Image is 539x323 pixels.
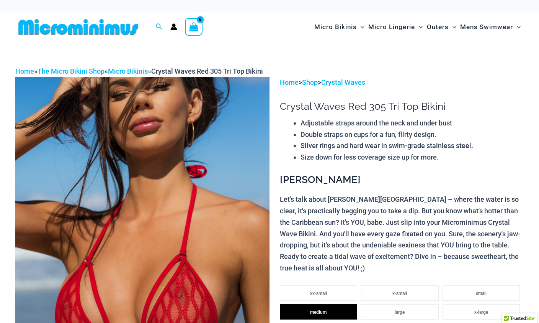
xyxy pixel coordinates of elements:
[321,78,365,86] a: Crystal Waves
[395,310,405,315] span: large
[357,17,364,37] span: Menu Toggle
[460,17,513,37] span: Mens Swimwear
[15,18,141,36] img: MM SHOP LOGO FLAT
[156,22,163,32] a: Search icon link
[280,194,524,274] p: Let's talk about [PERSON_NAME][GEOGRAPHIC_DATA] – where the water is so clear, it's practically b...
[280,304,357,320] li: medium
[301,129,524,140] li: Double straps on cups for a fun, flirty design.
[312,15,366,39] a: Micro BikinisMenu ToggleMenu Toggle
[392,291,407,296] span: x-small
[458,15,523,39] a: Mens SwimwearMenu ToggleMenu Toggle
[443,285,520,301] li: small
[151,67,263,75] span: Crystal Waves Red 305 Tri Top Bikini
[449,17,456,37] span: Menu Toggle
[368,17,415,37] span: Micro Lingerie
[280,173,524,186] h3: [PERSON_NAME]
[474,310,488,315] span: x-large
[361,304,438,320] li: large
[476,291,487,296] span: small
[427,17,449,37] span: Outers
[311,14,524,40] nav: Site Navigation
[15,67,34,75] a: Home
[361,285,438,301] li: x-small
[302,78,318,86] a: Shop
[425,15,458,39] a: OutersMenu ToggleMenu Toggle
[301,152,524,163] li: Size down for less coverage size up for more.
[280,101,524,112] h1: Crystal Waves Red 305 Tri Top Bikini
[310,310,327,315] span: medium
[108,67,148,75] a: Micro Bikinis
[415,17,423,37] span: Menu Toggle
[513,17,521,37] span: Menu Toggle
[301,140,524,152] li: Silver rings and hard wear in swim-grade stainless steel.
[366,15,425,39] a: Micro LingerieMenu ToggleMenu Toggle
[301,117,524,129] li: Adjustable straps around the neck and under bust
[443,304,520,320] li: x-large
[280,77,524,88] p: > >
[280,285,357,301] li: xx-small
[185,18,203,36] a: View Shopping Cart, 5 items
[280,78,299,86] a: Home
[314,17,357,37] span: Micro Bikinis
[38,67,105,75] a: The Micro Bikini Shop
[170,23,177,30] a: Account icon link
[15,67,263,75] span: » » »
[310,291,327,296] span: xx-small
